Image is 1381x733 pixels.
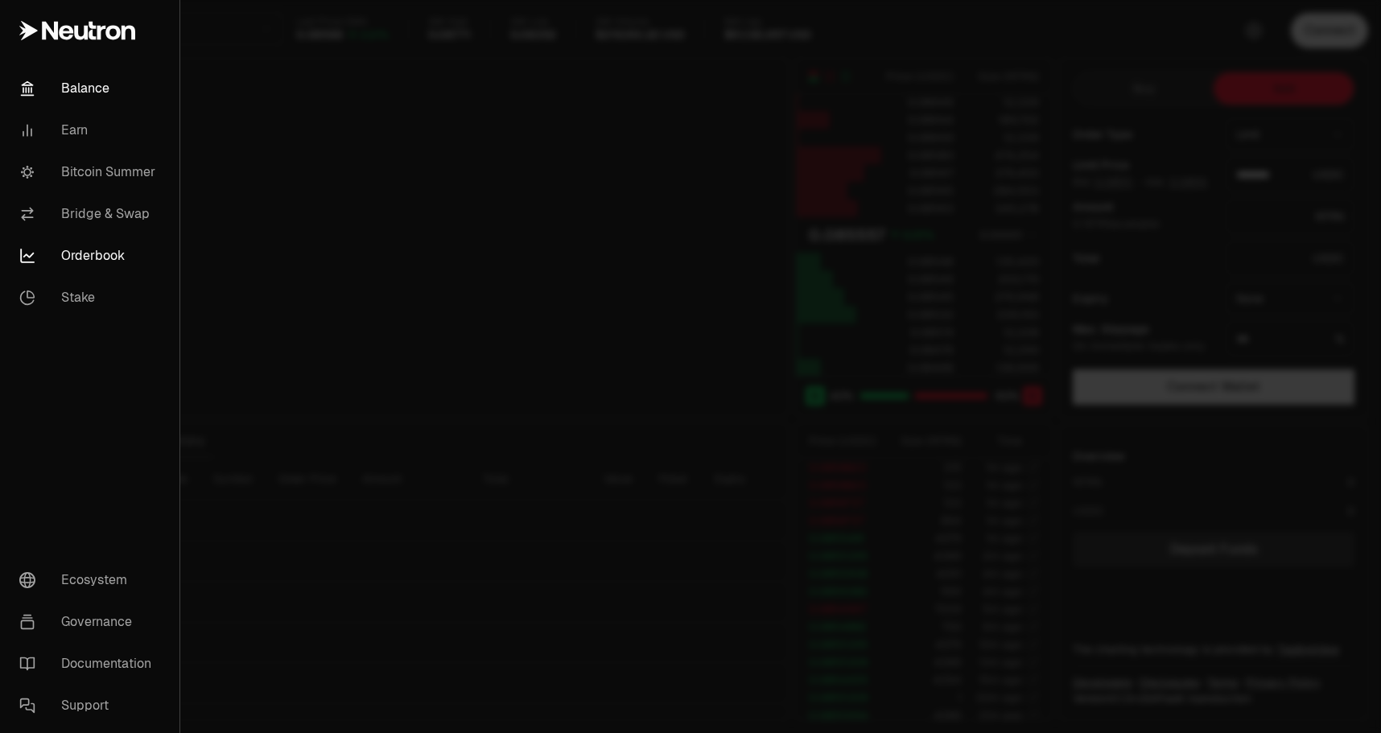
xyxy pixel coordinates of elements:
[6,685,173,727] a: Support
[6,559,173,601] a: Ecosystem
[6,601,173,643] a: Governance
[6,643,173,685] a: Documentation
[6,235,173,277] a: Orderbook
[6,193,173,235] a: Bridge & Swap
[6,277,173,319] a: Stake
[6,151,173,193] a: Bitcoin Summer
[6,68,173,109] a: Balance
[6,109,173,151] a: Earn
